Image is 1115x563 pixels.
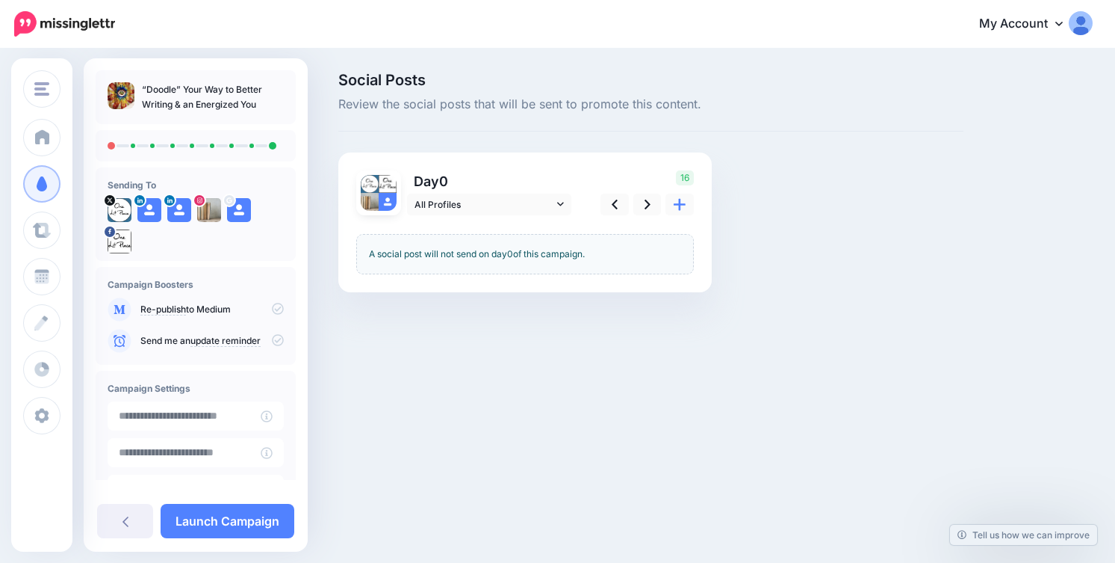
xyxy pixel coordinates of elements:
img: Missinglettr [14,11,115,37]
img: user_default_image.png [137,198,161,222]
img: 13043414_449461611913243_5098636831964495478_n-bsa31789.jpg [379,175,397,193]
p: Day [407,170,574,192]
p: Send me an [140,334,284,348]
span: Social Posts [338,73,963,87]
a: My Account [964,6,1093,43]
img: mjLeI_jM-21866.jpg [361,175,379,193]
h4: Sending To [108,179,284,191]
img: menu.png [34,82,49,96]
img: user_default_image.png [227,198,251,222]
span: 0 [507,248,513,259]
img: 13043414_449461611913243_5098636831964495478_n-bsa31789.jpg [108,230,131,253]
img: 49724003_233771410843130_8501858999036018688_n-bsa100218.jpg [361,193,379,211]
span: 16 [676,170,694,185]
h4: Campaign Settings [108,383,284,394]
img: 49724003_233771410843130_8501858999036018688_n-bsa100218.jpg [197,198,221,222]
a: All Profiles [407,194,571,215]
p: “Doodle” Your Way to Better Writing & an Energized You [142,82,284,112]
a: Re-publish [140,304,186,316]
h4: Campaign Boosters [108,279,284,290]
a: Tell us how we can improve [950,525,1097,545]
img: user_default_image.png [167,198,191,222]
span: All Profiles [414,197,553,212]
span: 0 [439,173,448,189]
img: mjLeI_jM-21866.jpg [108,198,131,222]
span: Review the social posts that will be sent to promote this content. [338,95,963,114]
img: user_default_image.png [379,193,397,211]
a: update reminder [190,335,261,347]
img: 0654213304200140beef27a9d2bc739b_thumb.jpg [108,82,134,109]
p: to Medium [140,303,284,316]
div: A social post will not send on day of this campaign. [356,234,694,274]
